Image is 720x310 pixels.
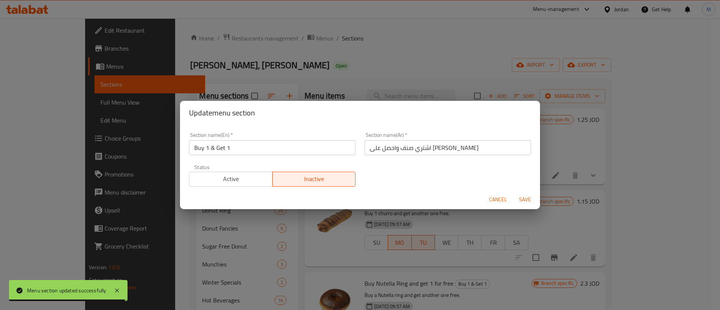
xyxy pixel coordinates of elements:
span: Inactive [276,174,353,184]
span: Cancel [489,195,507,204]
h2: Update menu section [189,107,531,119]
div: Menu section updated successfully [27,286,106,295]
button: Save [513,193,537,207]
button: Inactive [272,172,356,187]
button: Cancel [486,193,510,207]
button: Active [189,172,273,187]
input: Please enter section name(ar) [364,140,531,155]
input: Please enter section name(en) [189,140,355,155]
span: Save [516,195,534,204]
span: Active [192,174,270,184]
